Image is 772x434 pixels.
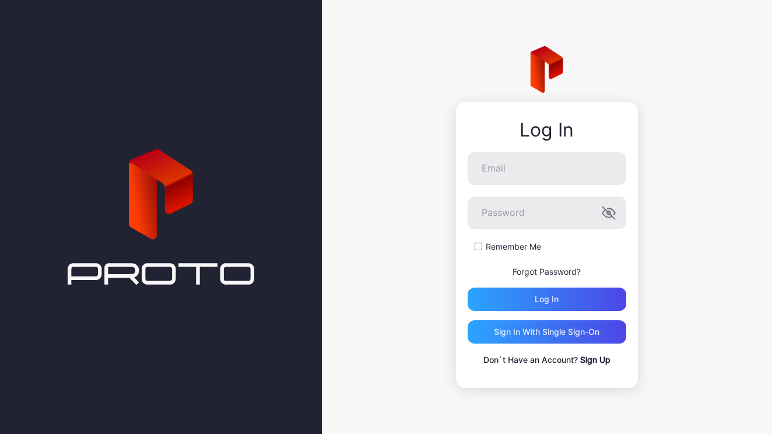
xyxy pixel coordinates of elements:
input: Password [468,197,626,229]
a: Forgot Password? [513,267,581,276]
input: Email [468,152,626,185]
div: Sign in With Single Sign-On [494,327,599,337]
a: Sign Up [580,355,610,365]
p: Don`t Have an Account? [468,353,626,367]
button: Sign in With Single Sign-On [468,320,626,344]
button: Password [602,206,616,220]
div: Log in [535,295,559,304]
div: Log In [468,120,626,141]
label: Remember Me [486,241,541,253]
button: Log in [468,288,626,311]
